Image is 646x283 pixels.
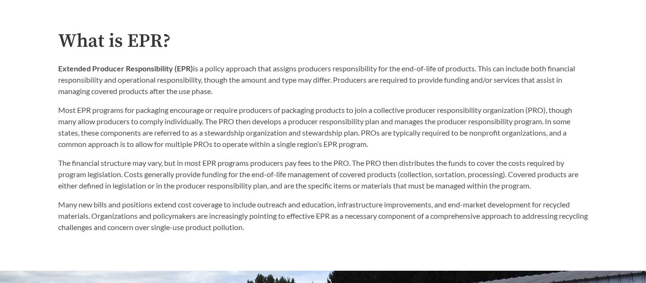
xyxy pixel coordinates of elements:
[58,63,588,97] p: is a policy approach that assigns producers responsibility for the end-of-life of products. This ...
[58,104,588,150] p: Most EPR programs for packaging encourage or require producers of packaging products to join a co...
[58,157,588,191] p: The financial structure may vary, but in most EPR programs producers pay fees to the PRO. The PRO...
[58,199,588,233] p: Many new bills and positions extend cost coverage to include outreach and education, infrastructu...
[58,64,193,73] strong: Extended Producer Responsibility (EPR)
[58,31,588,52] h2: What is EPR?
